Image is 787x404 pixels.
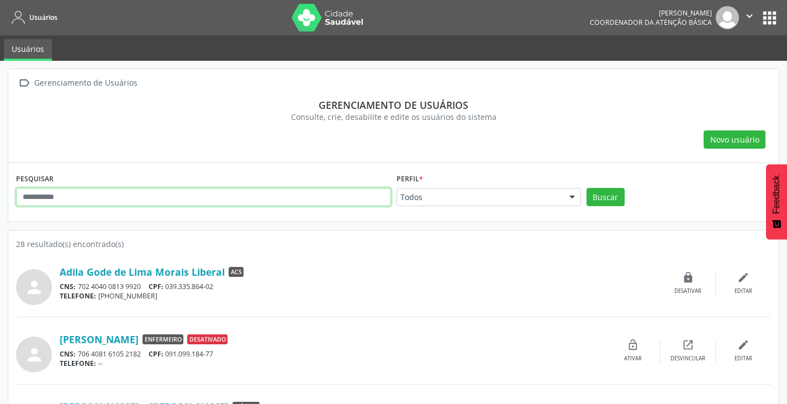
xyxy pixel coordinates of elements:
i: person [24,277,44,297]
div: Desativar [674,287,701,295]
img: img [716,6,739,29]
span: CPF: [149,349,163,359]
label: PESQUISAR [16,171,54,188]
i: lock [682,271,694,284]
i: edit [737,271,749,284]
div: [PERSON_NAME] [590,8,712,18]
i: lock_open [627,339,639,351]
i: open_in_new [682,339,694,351]
label: Perfil [397,171,423,188]
button: Buscar [587,188,625,207]
span: Coordenador da Atenção Básica [590,18,712,27]
i: person [24,345,44,365]
a: [PERSON_NAME] [60,333,139,345]
span: TELEFONE: [60,359,96,368]
span: CNS: [60,282,76,291]
div: 702 4040 0813 9920 039.335.864-02 [60,282,661,291]
button:  [739,6,760,29]
div: Editar [735,287,752,295]
div: Consulte, crie, desabilite e edite os usuários do sistema [24,111,763,123]
button: Novo usuário [704,130,765,149]
a: Adila Gode de Lima Morais Liberal [60,266,225,278]
span: CPF: [149,282,163,291]
span: ACS [229,267,244,277]
span: Desativado [187,334,228,344]
span: Feedback [772,175,781,214]
div: Desvincular [670,355,705,363]
span: Usuários [29,13,57,22]
i: edit [737,339,749,351]
button: apps [760,8,779,28]
div: 706 4081 6105 2182 091.099.184-77 [60,349,605,359]
i:  [743,10,756,22]
button: Feedback - Mostrar pesquisa [766,164,787,239]
div: -- [60,359,605,368]
div: 28 resultado(s) encontrado(s) [16,238,771,250]
div: Ativar [624,355,642,363]
div: Gerenciamento de Usuários [32,75,139,91]
div: Editar [735,355,752,363]
div: [PHONE_NUMBER] [60,291,661,301]
span: Todos [400,192,558,203]
span: CNS: [60,349,76,359]
i:  [16,75,32,91]
span: Enfermeiro [142,334,183,344]
a: Usuários [4,39,52,61]
a: Usuários [8,8,57,27]
div: Gerenciamento de usuários [24,99,763,111]
a:  Gerenciamento de Usuários [16,75,139,91]
span: Novo usuário [710,134,759,145]
span: TELEFONE: [60,291,96,301]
